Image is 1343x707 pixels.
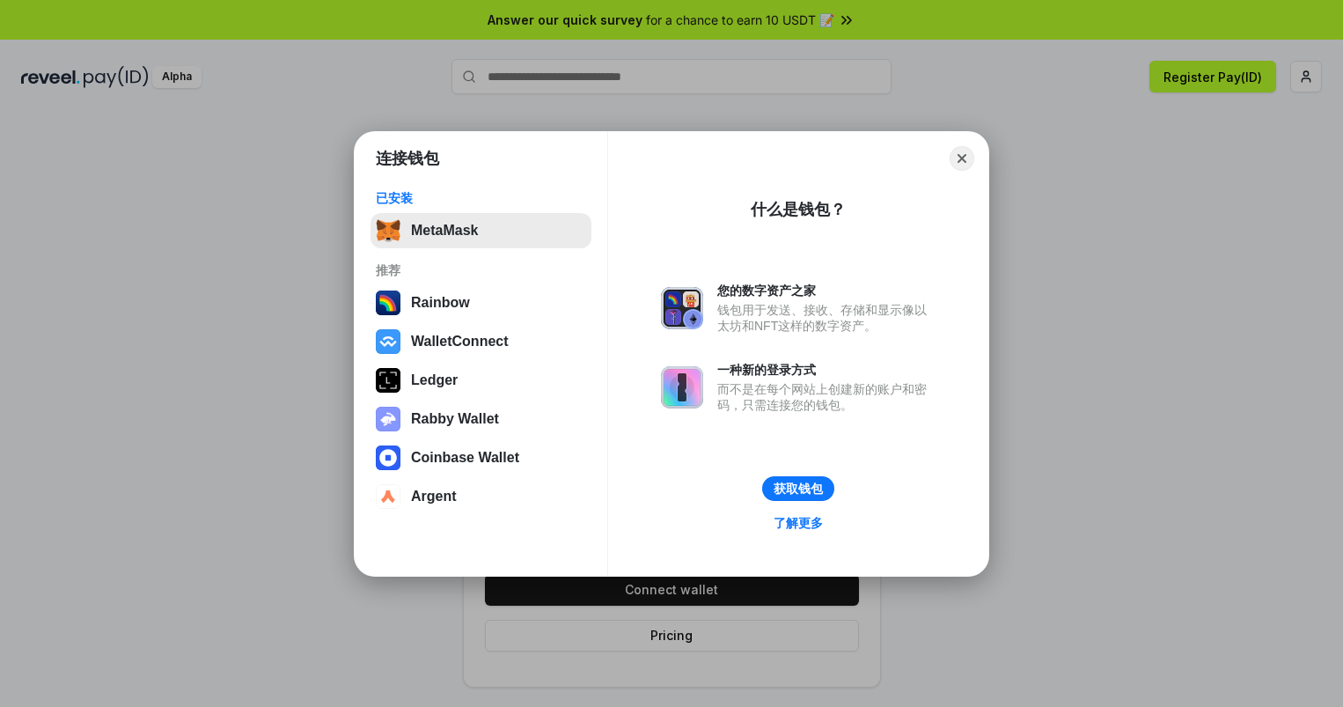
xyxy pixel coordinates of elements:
div: 您的数字资产之家 [717,283,936,298]
h1: 连接钱包 [376,148,439,169]
div: Ledger [411,372,458,388]
div: 而不是在每个网站上创建新的账户和密码，只需连接您的钱包。 [717,381,936,413]
div: Rabby Wallet [411,411,499,427]
button: MetaMask [371,213,591,248]
img: svg+xml,%3Csvg%20xmlns%3D%22http%3A%2F%2Fwww.w3.org%2F2000%2Fsvg%22%20fill%3D%22none%22%20viewBox... [376,407,400,431]
div: Rainbow [411,295,470,311]
img: svg+xml,%3Csvg%20width%3D%22120%22%20height%3D%22120%22%20viewBox%3D%220%200%20120%20120%22%20fil... [376,291,400,315]
button: Rabby Wallet [371,401,591,437]
img: svg+xml,%3Csvg%20xmlns%3D%22http%3A%2F%2Fwww.w3.org%2F2000%2Fsvg%22%20width%3D%2228%22%20height%3... [376,368,400,393]
button: Rainbow [371,285,591,320]
div: 已安装 [376,190,586,206]
button: Coinbase Wallet [371,440,591,475]
div: 钱包用于发送、接收、存储和显示像以太坊和NFT这样的数字资产。 [717,302,936,334]
button: Ledger [371,363,591,398]
button: Argent [371,479,591,514]
img: svg+xml,%3Csvg%20width%3D%2228%22%20height%3D%2228%22%20viewBox%3D%220%200%2028%2028%22%20fill%3D... [376,446,400,470]
img: svg+xml,%3Csvg%20xmlns%3D%22http%3A%2F%2Fwww.w3.org%2F2000%2Fsvg%22%20fill%3D%22none%22%20viewBox... [661,366,703,409]
div: 一种新的登录方式 [717,362,936,378]
button: WalletConnect [371,324,591,359]
a: 了解更多 [763,512,833,534]
div: Coinbase Wallet [411,450,519,466]
img: svg+xml,%3Csvg%20width%3D%2228%22%20height%3D%2228%22%20viewBox%3D%220%200%2028%2028%22%20fill%3D... [376,484,400,509]
img: svg+xml,%3Csvg%20fill%3D%22none%22%20height%3D%2233%22%20viewBox%3D%220%200%2035%2033%22%20width%... [376,218,400,243]
div: MetaMask [411,223,478,239]
button: Close [950,146,974,171]
div: 获取钱包 [774,481,823,497]
div: WalletConnect [411,334,509,350]
div: Argent [411,489,457,504]
div: 了解更多 [774,515,823,531]
div: 什么是钱包？ [751,199,846,220]
div: 推荐 [376,262,586,278]
img: svg+xml,%3Csvg%20width%3D%2228%22%20height%3D%2228%22%20viewBox%3D%220%200%2028%2028%22%20fill%3D... [376,329,400,354]
img: svg+xml,%3Csvg%20xmlns%3D%22http%3A%2F%2Fwww.w3.org%2F2000%2Fsvg%22%20fill%3D%22none%22%20viewBox... [661,287,703,329]
button: 获取钱包 [762,476,834,501]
